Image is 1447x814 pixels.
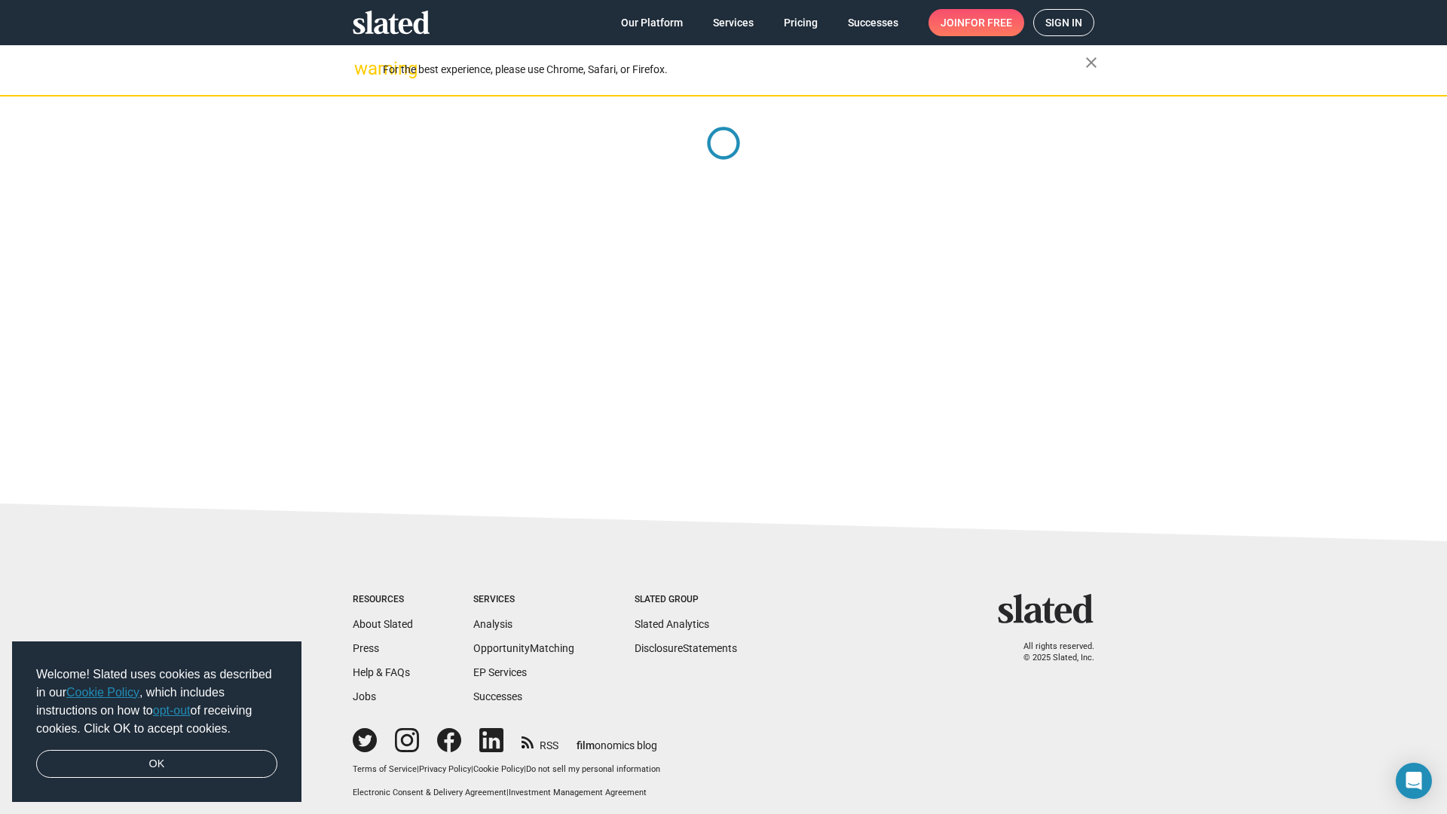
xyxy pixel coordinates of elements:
[836,9,910,36] a: Successes
[473,764,524,774] a: Cookie Policy
[784,9,818,36] span: Pricing
[353,666,410,678] a: Help & FAQs
[524,764,526,774] span: |
[153,704,191,717] a: opt-out
[353,788,506,797] a: Electronic Consent & Delivery Agreement
[353,764,417,774] a: Terms of Service
[1045,10,1082,35] span: Sign in
[12,641,301,803] div: cookieconsent
[36,666,277,738] span: Welcome! Slated uses cookies as described in our , which includes instructions on how to of recei...
[1033,9,1094,36] a: Sign in
[1396,763,1432,799] div: Open Intercom Messenger
[713,9,754,36] span: Services
[353,618,413,630] a: About Slated
[417,764,419,774] span: |
[701,9,766,36] a: Services
[621,9,683,36] span: Our Platform
[635,594,737,606] div: Slated Group
[419,764,471,774] a: Privacy Policy
[522,730,558,753] a: RSS
[965,9,1012,36] span: for free
[354,60,372,78] mat-icon: warning
[471,764,473,774] span: |
[928,9,1024,36] a: Joinfor free
[353,594,413,606] div: Resources
[1008,641,1094,663] p: All rights reserved. © 2025 Slated, Inc.
[772,9,830,36] a: Pricing
[526,764,660,776] button: Do not sell my personal information
[66,686,139,699] a: Cookie Policy
[473,618,512,630] a: Analysis
[1082,54,1100,72] mat-icon: close
[473,642,574,654] a: OpportunityMatching
[635,618,709,630] a: Slated Analytics
[36,750,277,779] a: dismiss cookie message
[577,727,657,753] a: filmonomics blog
[509,788,647,797] a: Investment Management Agreement
[473,594,574,606] div: Services
[383,60,1085,80] div: For the best experience, please use Chrome, Safari, or Firefox.
[473,690,522,702] a: Successes
[609,9,695,36] a: Our Platform
[353,690,376,702] a: Jobs
[353,642,379,654] a: Press
[577,739,595,751] span: film
[635,642,737,654] a: DisclosureStatements
[473,666,527,678] a: EP Services
[506,788,509,797] span: |
[848,9,898,36] span: Successes
[941,9,1012,36] span: Join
